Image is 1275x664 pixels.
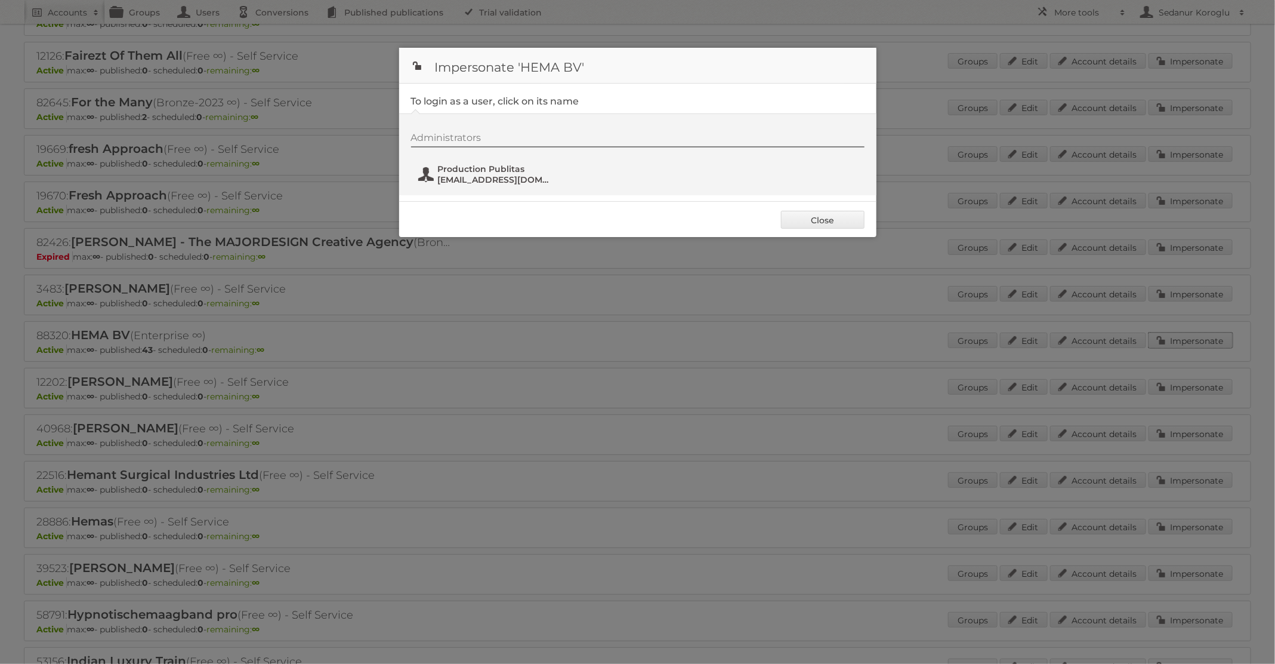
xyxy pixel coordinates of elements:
[399,48,876,84] h1: Impersonate 'HEMA BV'
[438,174,554,185] span: [EMAIL_ADDRESS][DOMAIN_NAME]
[781,211,865,229] a: Close
[411,96,579,107] legend: To login as a user, click on its name
[438,164,554,174] span: Production Publitas
[411,132,865,147] div: Administrators
[417,162,557,186] button: Production Publitas [EMAIL_ADDRESS][DOMAIN_NAME]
